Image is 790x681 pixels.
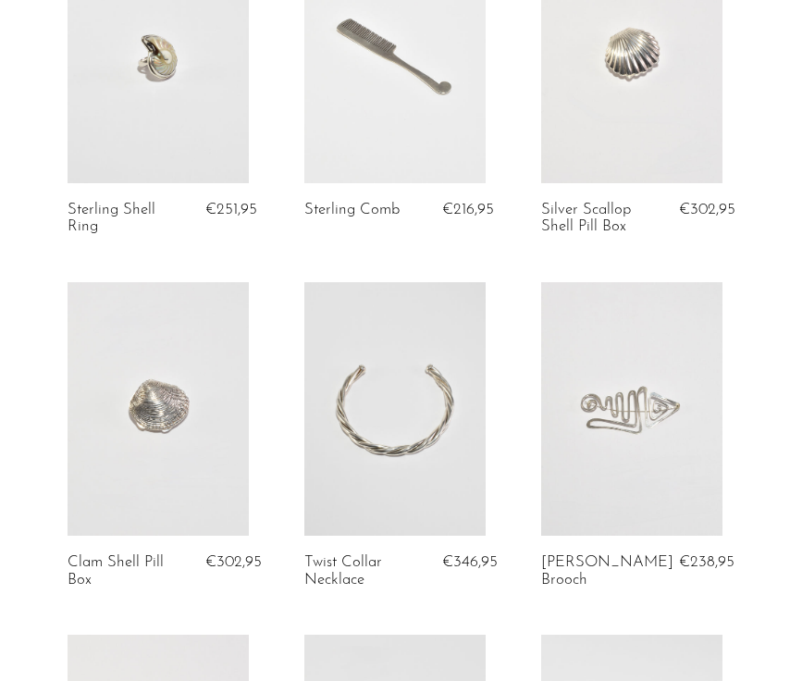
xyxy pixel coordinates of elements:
[541,554,673,588] a: [PERSON_NAME] Brooch
[68,202,183,236] a: Sterling Shell Ring
[442,554,498,570] span: €346,95
[68,554,183,588] a: Clam Shell Pill Box
[205,202,257,217] span: €251,95
[442,202,494,217] span: €216,95
[205,554,262,570] span: €302,95
[679,202,735,217] span: €302,95
[541,202,657,236] a: Silver Scallop Shell Pill Box
[679,554,734,570] span: €238,95
[304,202,400,218] a: Sterling Comb
[304,554,420,588] a: Twist Collar Necklace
